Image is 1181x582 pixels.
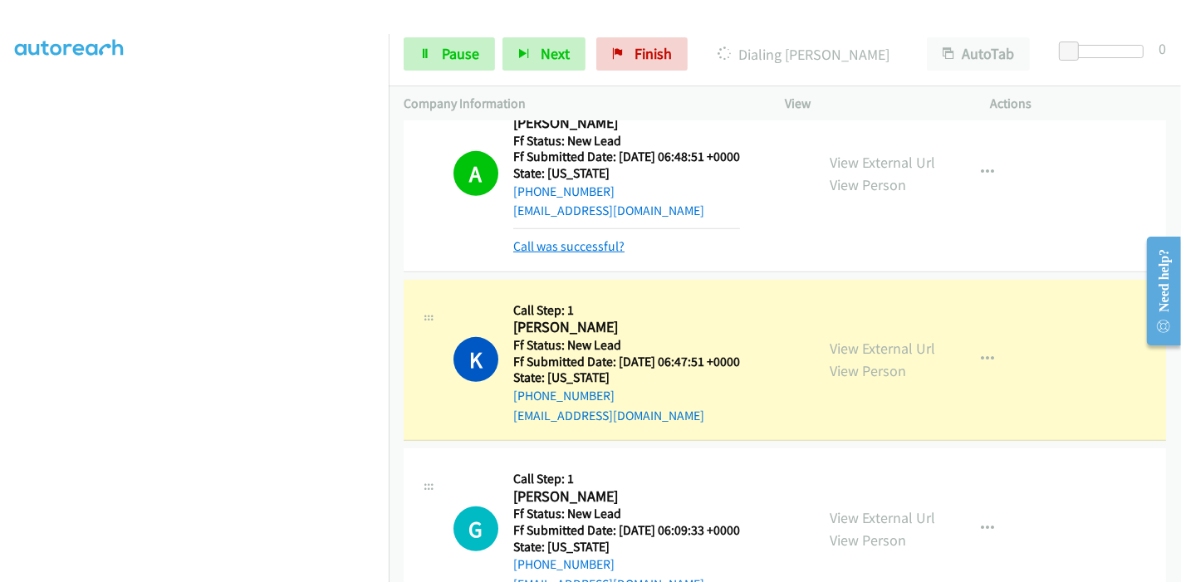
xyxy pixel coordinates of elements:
[513,522,740,539] h5: Ff Submitted Date: [DATE] 06:09:33 +0000
[927,37,1030,71] button: AutoTab
[502,37,586,71] button: Next
[1159,37,1166,60] div: 0
[596,37,688,71] a: Finish
[1134,225,1181,357] iframe: Resource Center
[513,539,740,555] h5: State: [US_STATE]
[453,506,498,551] h1: G
[710,43,897,66] p: Dialing [PERSON_NAME]
[513,238,625,254] a: Call was successful?
[830,361,906,380] a: View Person
[513,408,704,423] a: [EMAIL_ADDRESS][DOMAIN_NAME]
[830,175,906,194] a: View Person
[830,339,935,358] a: View External Url
[830,508,935,527] a: View External Url
[513,388,615,403] a: [PHONE_NUMBER]
[453,151,498,196] h1: A
[513,369,740,386] h5: State: [US_STATE]
[513,133,740,149] h5: Ff Status: New Lead
[513,149,740,165] h5: Ff Submitted Date: [DATE] 06:48:51 +0000
[1067,45,1144,58] div: Delay between calls (in seconds)
[404,94,755,114] p: Company Information
[442,44,479,63] span: Pause
[635,44,672,63] span: Finish
[513,203,704,218] a: [EMAIL_ADDRESS][DOMAIN_NAME]
[453,337,498,382] h1: K
[513,337,740,354] h5: Ff Status: New Lead
[513,318,740,337] h2: [PERSON_NAME]
[404,37,495,71] a: Pause
[830,153,935,172] a: View External Url
[830,531,906,550] a: View Person
[513,183,615,199] a: [PHONE_NUMBER]
[513,302,740,319] h5: Call Step: 1
[785,94,961,114] p: View
[513,556,615,572] a: [PHONE_NUMBER]
[513,471,740,487] h5: Call Step: 1
[513,354,740,370] h5: Ff Submitted Date: [DATE] 06:47:51 +0000
[541,44,570,63] span: Next
[513,165,740,182] h5: State: [US_STATE]
[513,487,740,506] h2: [PERSON_NAME]
[513,114,740,133] h2: [PERSON_NAME]
[991,94,1167,114] p: Actions
[513,506,740,522] h5: Ff Status: New Lead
